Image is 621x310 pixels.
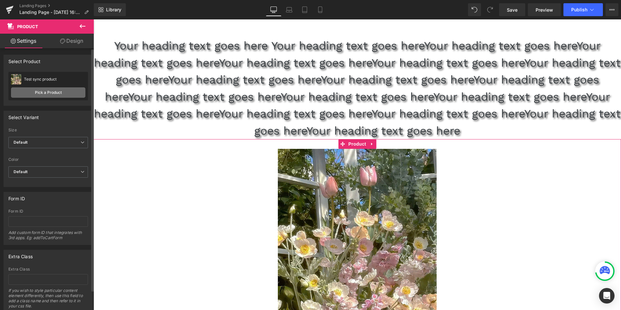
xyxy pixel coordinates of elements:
div: Form ID [8,209,88,214]
a: Mobile [312,3,328,16]
a: Landing Pages [19,3,94,8]
button: Redo [484,3,496,16]
span: Product [253,120,274,129]
label: Color [8,157,88,164]
button: Publish [563,3,603,16]
span: Landing Page - [DATE] 16:11:57 [19,10,82,15]
a: Pick a Product [11,87,85,98]
span: Publish [571,7,587,12]
label: Size [8,128,88,134]
a: Laptop [281,3,297,16]
a: Design [48,34,95,48]
div: Extra Class [8,267,88,271]
div: Select Variant [8,111,39,120]
b: Default [14,140,27,145]
div: Form ID [8,192,25,201]
a: Expand / Collapse [274,120,283,129]
span: Preview [536,6,553,13]
div: Open Intercom Messenger [599,288,615,304]
span: Save [507,6,517,13]
span: Library [106,7,121,13]
b: Default [14,169,27,174]
span: Product [17,24,38,29]
div: Select Product [8,55,41,64]
button: More [605,3,618,16]
img: pImage [11,74,21,84]
a: Preview [528,3,561,16]
a: Desktop [266,3,281,16]
div: Extra Class [8,250,33,259]
a: New Library [94,3,126,16]
div: Test sync product [24,77,85,82]
button: Undo [468,3,481,16]
div: Add custom form ID that integrates with 3rd apps. Eg: addToCartForm [8,230,88,245]
a: Tablet [297,3,312,16]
